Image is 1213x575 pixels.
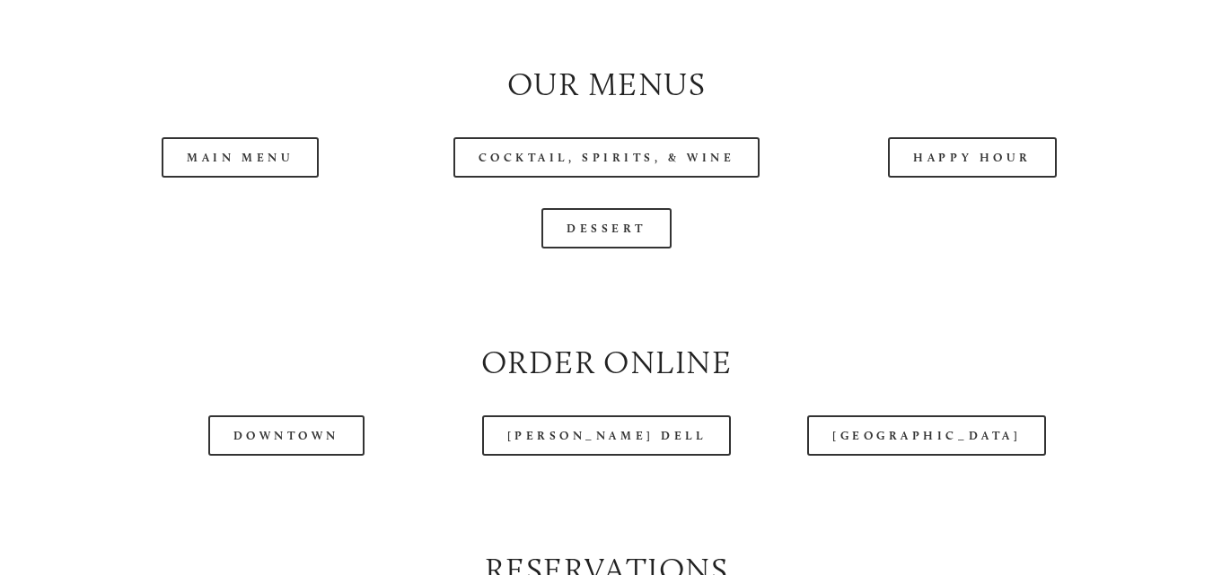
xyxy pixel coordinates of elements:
a: Downtown [208,415,365,456]
a: Dessert [541,208,672,248]
a: Main Menu [162,137,319,178]
a: Happy Hour [888,137,1057,178]
a: Cocktail, Spirits, & Wine [453,137,760,178]
a: [PERSON_NAME] Dell [482,415,732,456]
h2: Order Online [73,340,1140,385]
a: [GEOGRAPHIC_DATA] [807,415,1046,456]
